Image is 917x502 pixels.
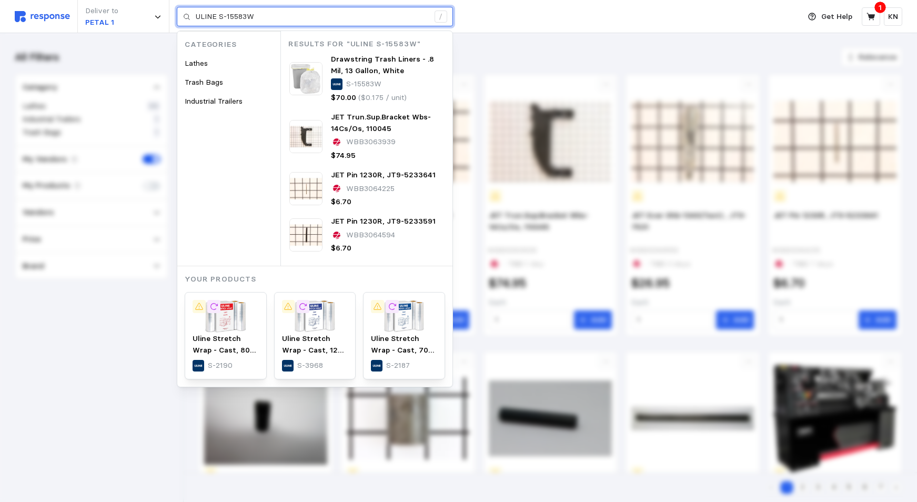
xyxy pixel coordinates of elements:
[331,196,351,208] p: $6.70
[288,38,452,50] p: Results for "ULINE S-15583W"
[346,78,381,90] p: S-15583W
[85,5,118,17] p: Deliver to
[331,92,356,104] p: $70.00
[208,360,233,372] p: S-2190
[15,11,70,22] img: svg%3e
[331,243,351,254] p: $6.70
[821,11,852,23] p: Get Help
[193,334,256,377] span: Uline Stretch Wrap - Cast, 80 gauge, 18" x 1,500'
[435,11,447,23] div: /
[289,172,323,205] img: WMH_5233641.webp
[289,62,323,95] img: S-15583W
[297,360,323,372] p: S-3968
[331,112,431,133] span: JET Trun.Sup.Bracket Wbs-14Cs/Os, 110045
[331,216,436,226] span: JET Pin 1230R, JT9-5233591
[185,77,223,87] span: Trash Bags
[386,360,410,372] p: S-2187
[346,229,395,241] p: WBB3064594
[185,274,452,285] p: Your Products
[371,334,434,377] span: Uline Stretch Wrap - Cast, 70 gauge, 18" x 1,500'
[331,170,436,179] span: JET Pin 1230R, JT9-5233641
[185,58,208,68] span: Lathes
[884,7,902,26] button: KN
[185,96,243,106] span: Industrial Trailers
[371,300,437,333] img: S-2187
[346,183,395,195] p: WBB3064225
[185,39,280,51] p: Categories
[282,300,348,333] img: S-3968
[289,218,323,252] img: WMH_5233591.webp
[193,300,259,333] img: S-2190
[196,7,429,26] input: Search for a product name or SKU
[888,11,898,23] p: KN
[331,150,356,162] p: $74.95
[802,7,859,27] button: Get Help
[282,334,344,377] span: Uline Stretch Wrap - Cast, 120 gauge, 18" x 1,000'
[346,136,396,148] p: WBB3063939
[879,2,882,13] p: 1
[289,120,323,153] img: WMH_110045.webp
[358,92,407,104] p: ($0.175 / unit)
[85,17,118,28] p: PETAL 1
[331,54,434,75] span: Drawstring Trash Liners - .8 Mil, 13 Gallon, White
